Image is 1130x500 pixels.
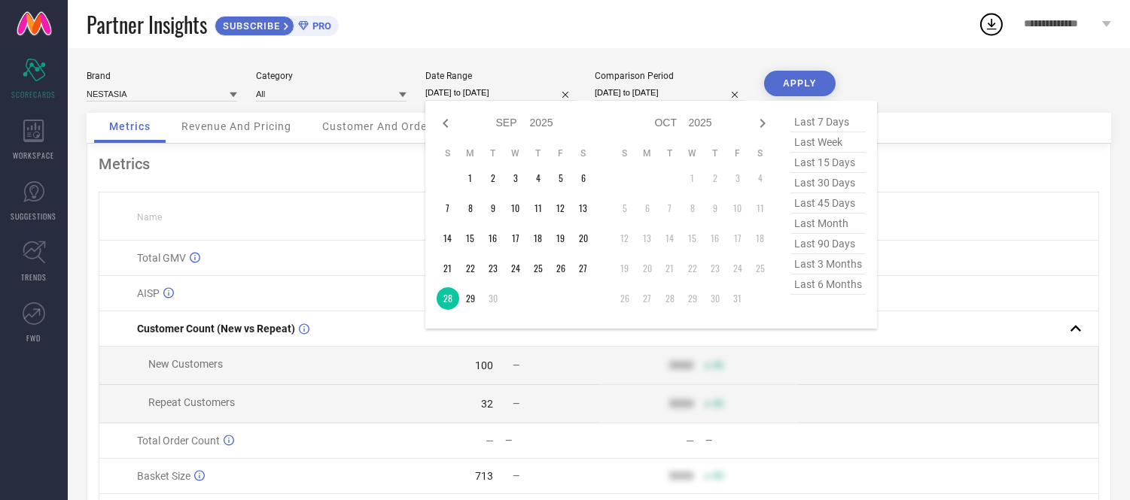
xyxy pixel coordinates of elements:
td: Sat Oct 11 2025 [749,197,772,220]
td: Sat Oct 18 2025 [749,227,772,250]
td: Wed Sep 24 2025 [504,257,527,280]
span: 50 [713,471,723,481]
span: last 15 days [790,153,866,173]
div: — [686,435,694,447]
span: 50 [713,398,723,409]
span: last 3 months [790,254,866,274]
td: Thu Sep 04 2025 [527,167,550,189]
span: Total Order Count [137,435,220,447]
span: Partner Insights [87,9,207,40]
td: Sun Oct 12 2025 [614,227,636,250]
span: TRENDS [21,271,47,283]
td: Mon Oct 13 2025 [636,227,659,250]
div: Comparison Period [595,71,745,81]
div: 713 [475,470,493,482]
th: Thursday [704,147,726,159]
th: Monday [459,147,482,159]
span: PRO [309,20,331,32]
td: Thu Sep 18 2025 [527,227,550,250]
td: Mon Oct 06 2025 [636,197,659,220]
td: Thu Oct 16 2025 [704,227,726,250]
span: SUBSCRIBE [215,20,284,32]
td: Fri Sep 05 2025 [550,167,572,189]
div: — [486,435,494,447]
td: Sun Sep 21 2025 [437,257,459,280]
span: Metrics [109,120,151,132]
td: Sat Sep 20 2025 [572,227,595,250]
td: Tue Oct 28 2025 [659,287,681,310]
td: Sun Oct 05 2025 [614,197,636,220]
span: Customer Count (New vs Repeat) [137,323,295,335]
td: Mon Sep 15 2025 [459,227,482,250]
input: Select comparison period [595,85,745,101]
span: Basket Size [137,470,190,482]
span: last 7 days [790,112,866,132]
td: Fri Sep 26 2025 [550,257,572,280]
input: Select date range [425,85,576,101]
td: Tue Sep 09 2025 [482,197,504,220]
th: Tuesday [659,147,681,159]
td: Tue Sep 30 2025 [482,287,504,310]
td: Fri Oct 03 2025 [726,167,749,189]
td: Thu Sep 25 2025 [527,257,550,280]
span: New Customers [148,358,223,370]
div: — [505,435,598,446]
td: Mon Sep 01 2025 [459,167,482,189]
td: Tue Oct 21 2025 [659,257,681,280]
span: Name [137,212,162,223]
div: Category [256,71,407,81]
td: Sun Sep 14 2025 [437,227,459,250]
th: Thursday [527,147,550,159]
td: Wed Oct 01 2025 [681,167,704,189]
div: — [705,435,798,446]
td: Tue Sep 02 2025 [482,167,504,189]
td: Wed Sep 03 2025 [504,167,527,189]
td: Sun Sep 07 2025 [437,197,459,220]
div: Next month [754,114,772,132]
div: 9999 [669,359,693,371]
td: Sat Oct 04 2025 [749,167,772,189]
td: Wed Sep 10 2025 [504,197,527,220]
td: Tue Oct 14 2025 [659,227,681,250]
td: Wed Oct 29 2025 [681,287,704,310]
td: Fri Oct 17 2025 [726,227,749,250]
span: FWD [27,332,41,344]
span: Repeat Customers [148,396,235,408]
div: 32 [481,398,493,410]
td: Sun Oct 19 2025 [614,257,636,280]
th: Friday [726,147,749,159]
span: last 30 days [790,173,866,193]
span: last 45 days [790,193,866,214]
td: Mon Oct 20 2025 [636,257,659,280]
span: last 90 days [790,234,866,254]
span: — [513,398,519,409]
td: Mon Sep 08 2025 [459,197,482,220]
th: Tuesday [482,147,504,159]
div: 9999 [669,470,693,482]
span: Customer And Orders [322,120,437,132]
td: Thu Oct 30 2025 [704,287,726,310]
span: — [513,471,519,481]
span: WORKSPACE [14,150,55,161]
th: Sunday [437,147,459,159]
th: Wednesday [681,147,704,159]
td: Sun Oct 26 2025 [614,287,636,310]
th: Friday [550,147,572,159]
td: Sat Sep 13 2025 [572,197,595,220]
span: SUGGESTIONS [11,211,57,222]
td: Tue Sep 16 2025 [482,227,504,250]
span: — [513,360,519,371]
th: Monday [636,147,659,159]
td: Sun Sep 28 2025 [437,287,459,310]
td: Thu Oct 23 2025 [704,257,726,280]
span: last 6 months [790,274,866,295]
span: Total GMV [137,252,186,264]
td: Wed Oct 08 2025 [681,197,704,220]
div: Metrics [99,155,1099,173]
td: Fri Oct 10 2025 [726,197,749,220]
div: 9999 [669,398,693,410]
td: Mon Oct 27 2025 [636,287,659,310]
td: Sat Sep 27 2025 [572,257,595,280]
th: Saturday [749,147,772,159]
td: Tue Sep 23 2025 [482,257,504,280]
